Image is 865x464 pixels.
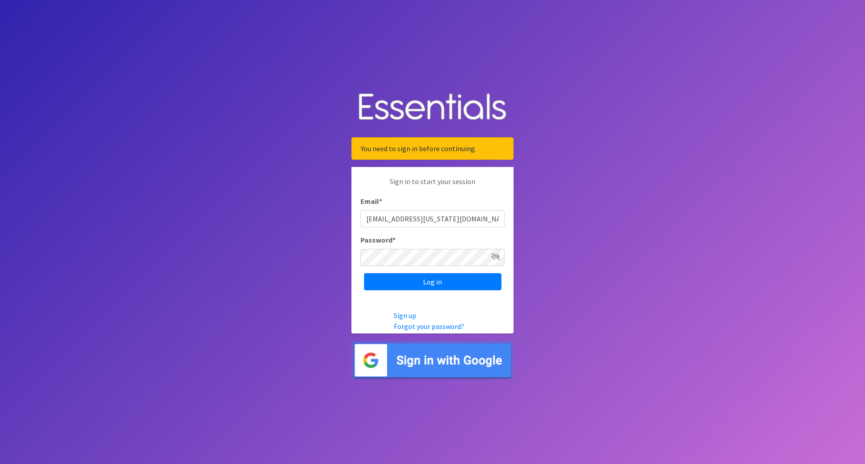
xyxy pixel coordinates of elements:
[351,137,514,160] div: You need to sign in before continuing.
[394,322,464,331] a: Forgot your password?
[394,311,416,320] a: Sign up
[360,196,382,207] label: Email
[360,176,505,196] p: Sign in to start your session
[379,197,382,206] abbr: required
[351,84,514,131] img: Human Essentials
[360,234,396,245] label: Password
[364,273,501,290] input: Log in
[351,341,514,380] img: Sign in with Google
[392,235,396,244] abbr: required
